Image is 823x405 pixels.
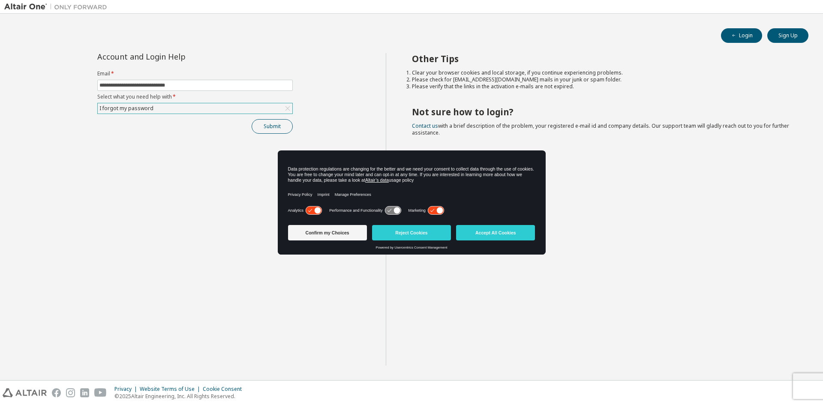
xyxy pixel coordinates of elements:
[97,70,293,77] label: Email
[412,122,789,136] span: with a brief description of the problem, your registered e-mail id and company details. Our suppo...
[98,103,292,114] div: I forgot my password
[4,3,111,11] img: Altair One
[114,393,247,400] p: © 2025 Altair Engineering, Inc. All Rights Reserved.
[140,386,203,393] div: Website Terms of Use
[203,386,247,393] div: Cookie Consent
[412,106,793,117] h2: Not sure how to login?
[767,28,808,43] button: Sign Up
[412,122,438,129] a: Contact us
[98,104,155,113] div: I forgot my password
[97,93,293,100] label: Select what you need help with
[721,28,762,43] button: Login
[94,388,107,397] img: youtube.svg
[412,83,793,90] li: Please verify that the links in the activation e-mails are not expired.
[97,53,254,60] div: Account and Login Help
[52,388,61,397] img: facebook.svg
[252,119,293,134] button: Submit
[66,388,75,397] img: instagram.svg
[3,388,47,397] img: altair_logo.svg
[412,53,793,64] h2: Other Tips
[80,388,89,397] img: linkedin.svg
[412,69,793,76] li: Clear your browser cookies and local storage, if you continue experiencing problems.
[114,386,140,393] div: Privacy
[412,76,793,83] li: Please check for [EMAIL_ADDRESS][DOMAIN_NAME] mails in your junk or spam folder.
